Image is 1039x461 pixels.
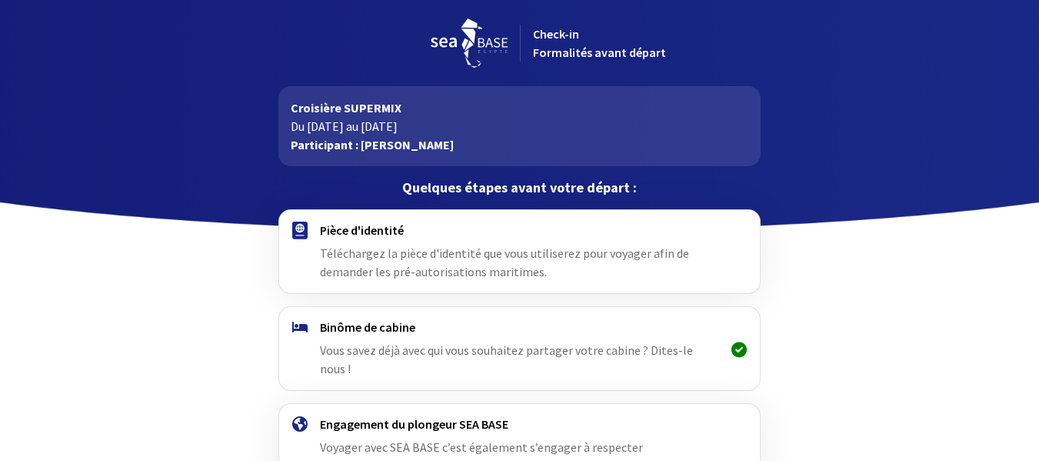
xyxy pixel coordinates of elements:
[320,416,719,432] h4: Engagement du plongeur SEA BASE
[320,319,719,335] h4: Binôme de cabine
[533,26,666,60] span: Check-in Formalités avant départ
[291,99,748,117] p: Croisière SUPERMIX
[291,135,748,154] p: Participant : [PERSON_NAME]
[292,222,308,239] img: passport.svg
[431,18,508,68] img: logo_seabase.svg
[291,117,748,135] p: Du [DATE] au [DATE]
[292,416,308,432] img: engagement.svg
[320,246,689,279] span: Téléchargez la pièce d'identité que vous utiliserez pour voyager afin de demander les pré-autoris...
[278,179,761,197] p: Quelques étapes avant votre départ :
[292,322,308,332] img: binome.svg
[320,222,719,238] h4: Pièce d'identité
[320,342,693,376] span: Vous savez déjà avec qui vous souhaitez partager votre cabine ? Dites-le nous !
